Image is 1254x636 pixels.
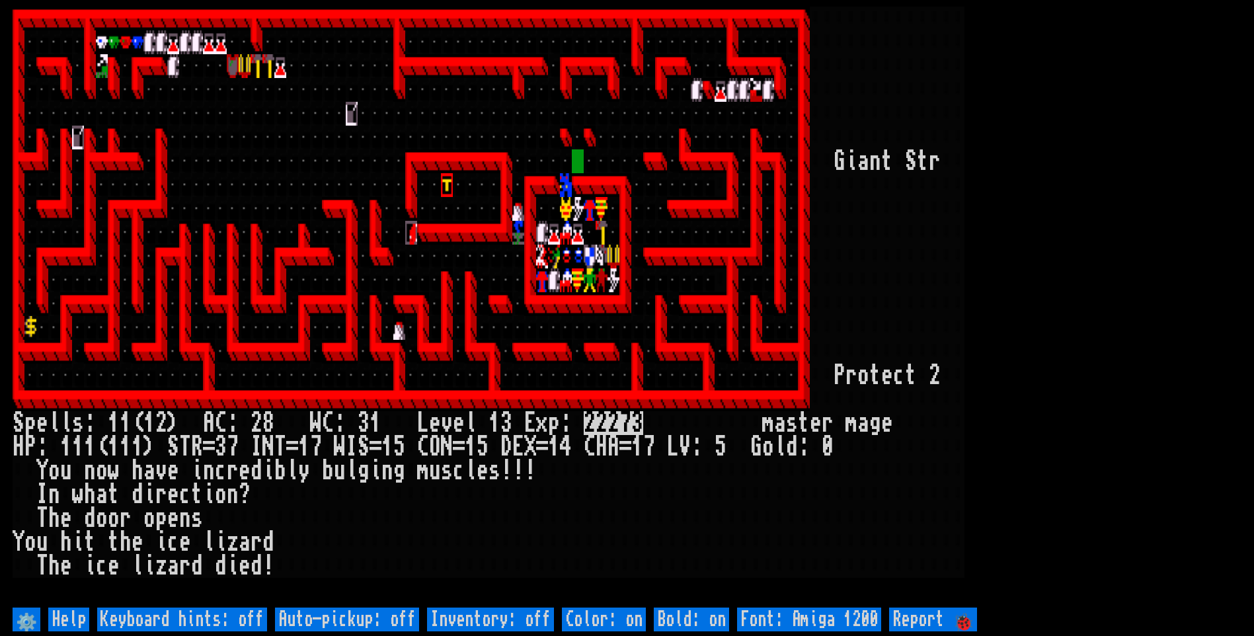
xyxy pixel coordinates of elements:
div: d [251,459,262,483]
div: a [239,530,251,554]
div: C [215,411,227,435]
div: m [417,459,429,483]
div: t [905,364,917,387]
div: 1 [60,435,72,459]
div: T [179,435,191,459]
div: 1 [465,435,477,459]
div: n [227,483,239,506]
div: e [60,554,72,578]
div: o [48,459,60,483]
div: 1 [631,435,643,459]
div: p [548,411,560,435]
div: r [155,483,167,506]
div: t [869,364,881,387]
div: 7 [643,435,655,459]
div: 2 [251,411,262,435]
div: N [441,435,453,459]
div: l [774,435,786,459]
div: r [251,530,262,554]
div: l [132,554,143,578]
div: = [286,435,298,459]
div: i [227,554,239,578]
div: E [524,411,536,435]
div: i [845,149,857,173]
div: e [477,459,489,483]
div: 7 [310,435,322,459]
div: C [417,435,429,459]
div: n [381,459,393,483]
div: H [596,435,607,459]
div: 0 [822,435,834,459]
div: o [96,506,108,530]
div: e [179,530,191,554]
div: ) [167,411,179,435]
div: i [203,483,215,506]
input: Keyboard hints: off [97,608,267,631]
div: r [120,506,132,530]
div: c [893,364,905,387]
div: i [215,530,227,554]
div: g [393,459,405,483]
div: ( [132,411,143,435]
div: 1 [381,435,393,459]
div: e [132,530,143,554]
div: e [108,554,120,578]
div: w [72,483,84,506]
div: s [786,411,798,435]
input: ⚙️ [13,608,40,631]
div: r [227,459,239,483]
div: t [84,530,96,554]
div: c [215,459,227,483]
div: 3 [215,435,227,459]
div: W [334,435,346,459]
div: = [203,435,215,459]
div: O [429,435,441,459]
div: t [798,411,810,435]
div: o [108,506,120,530]
div: e [453,411,465,435]
div: a [143,459,155,483]
div: s [489,459,500,483]
div: 8 [262,411,274,435]
div: 3 [358,411,370,435]
div: l [286,459,298,483]
div: L [667,435,679,459]
div: y [298,459,310,483]
div: : [798,435,810,459]
div: 2 [929,364,941,387]
div: n [203,459,215,483]
div: ( [96,435,108,459]
div: h [60,530,72,554]
mark: 2 [596,411,607,435]
div: d [191,554,203,578]
div: n [179,506,191,530]
div: c [453,459,465,483]
div: T [274,435,286,459]
div: 1 [143,411,155,435]
mark: 2 [607,411,619,435]
div: a [857,149,869,173]
div: V [679,435,691,459]
div: i [143,554,155,578]
div: o [96,459,108,483]
div: = [370,435,381,459]
div: g [358,459,370,483]
div: S [13,411,24,435]
div: i [72,530,84,554]
div: i [262,459,274,483]
div: z [227,530,239,554]
div: G [750,435,762,459]
div: e [881,364,893,387]
div: h [120,530,132,554]
div: E [512,435,524,459]
div: t [108,530,120,554]
div: : [691,435,703,459]
div: b [274,459,286,483]
div: a [774,411,786,435]
div: d [215,554,227,578]
div: b [322,459,334,483]
div: m [845,411,857,435]
div: : [560,411,572,435]
div: u [60,459,72,483]
div: u [334,459,346,483]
